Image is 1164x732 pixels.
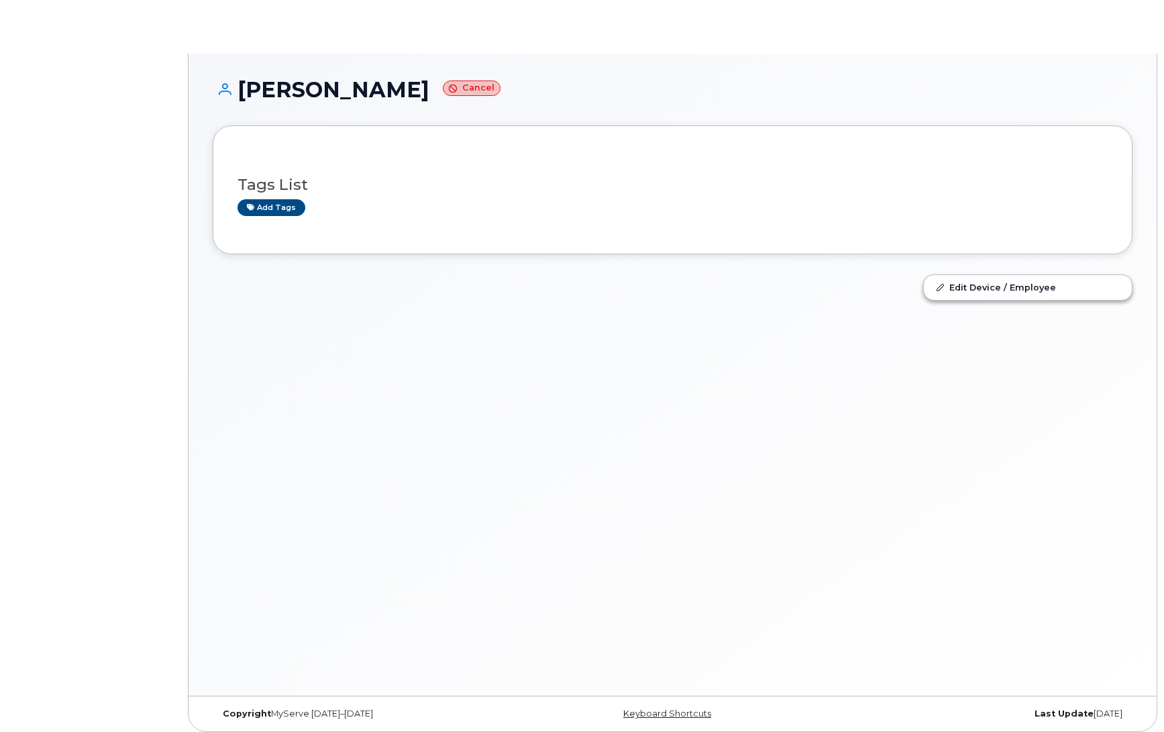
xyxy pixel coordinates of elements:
[623,709,711,719] a: Keyboard Shortcuts
[1035,709,1094,719] strong: Last Update
[213,78,1132,101] h1: [PERSON_NAME]
[826,709,1132,719] div: [DATE]
[443,81,500,96] small: Cancel
[924,275,1132,299] a: Edit Device / Employee
[213,709,519,719] div: MyServe [DATE]–[DATE]
[237,176,1108,193] h3: Tags List
[223,709,271,719] strong: Copyright
[237,199,305,216] a: Add tags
